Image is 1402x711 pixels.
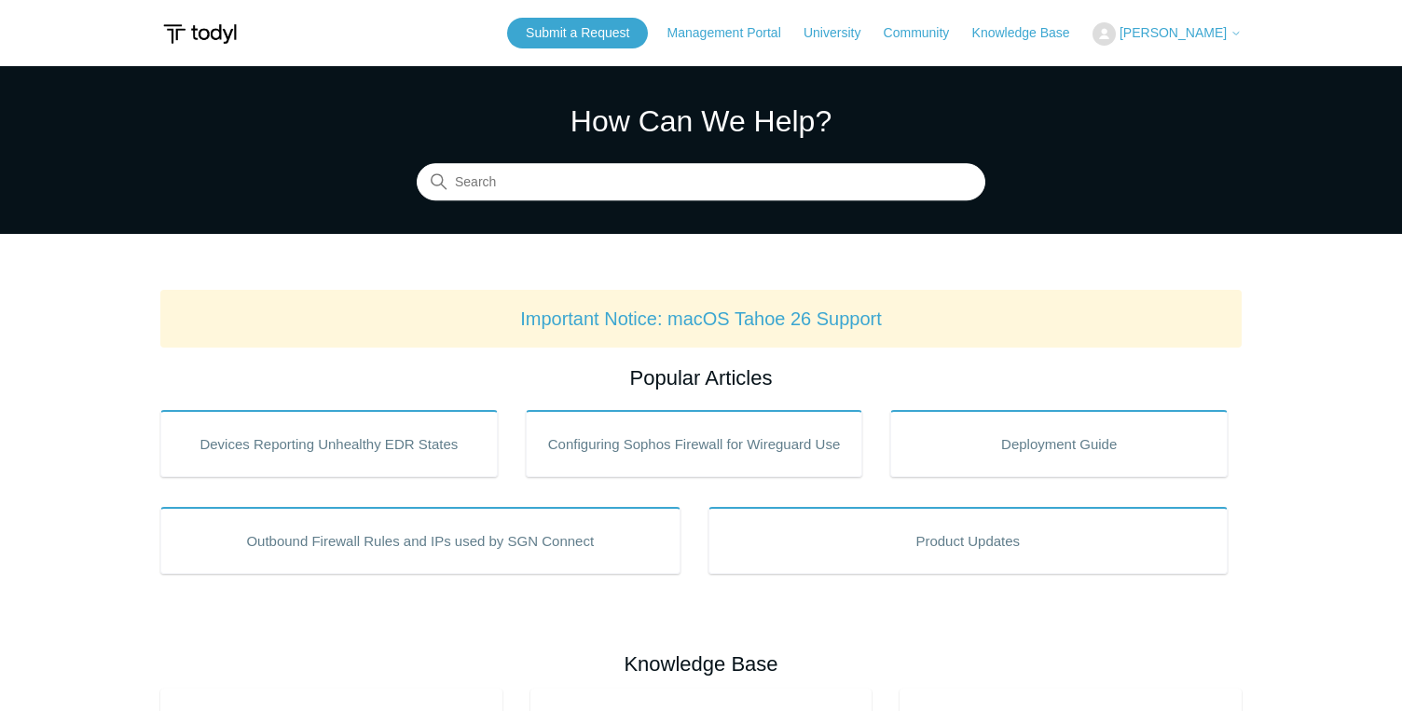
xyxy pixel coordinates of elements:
[1120,25,1227,40] span: [PERSON_NAME]
[417,164,985,201] input: Search
[526,410,863,477] a: Configuring Sophos Firewall for Wireguard Use
[884,23,969,43] a: Community
[417,99,985,144] h1: How Can We Help?
[160,507,680,574] a: Outbound Firewall Rules and IPs used by SGN Connect
[160,17,240,51] img: Todyl Support Center Help Center home page
[708,507,1229,574] a: Product Updates
[520,308,882,329] a: Important Notice: macOS Tahoe 26 Support
[160,649,1242,679] h2: Knowledge Base
[160,410,498,477] a: Devices Reporting Unhealthy EDR States
[1093,22,1242,46] button: [PERSON_NAME]
[804,23,879,43] a: University
[972,23,1089,43] a: Knowledge Base
[890,410,1228,477] a: Deployment Guide
[507,18,648,48] a: Submit a Request
[667,23,800,43] a: Management Portal
[160,362,1242,393] h2: Popular Articles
